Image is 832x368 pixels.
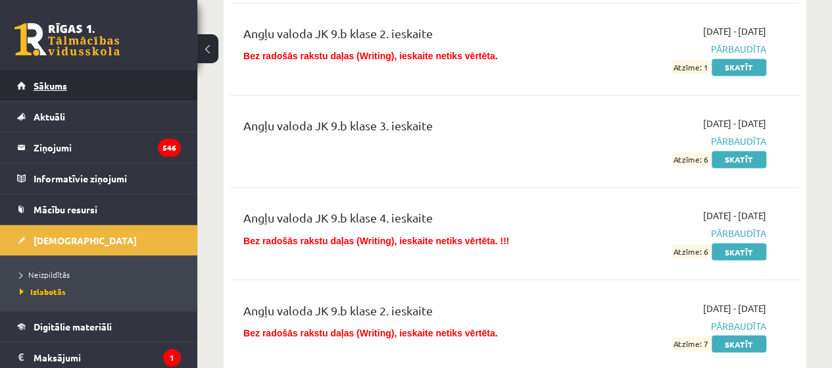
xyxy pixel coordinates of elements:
i: 546 [158,139,181,157]
legend: Ziņojumi [34,132,181,163]
a: Ziņojumi546 [17,132,181,163]
span: Digitālie materiāli [34,321,112,332]
span: Neizpildītās [20,269,70,280]
a: Skatīt [712,59,766,76]
a: Digitālie materiāli [17,311,181,342]
a: Izlabotās [20,286,184,298]
span: Atzīme: 6 [672,152,710,166]
span: Atzīme: 6 [672,244,710,258]
div: Angļu valoda JK 9.b klase 4. ieskaite [243,209,585,233]
span: Bez radošās rakstu daļas (Writing), ieskaite netiks vērtēta. !!! [243,235,509,246]
span: Izlabotās [20,286,66,297]
span: Atzīme: 1 [672,60,710,74]
a: Neizpildītās [20,269,184,280]
a: Skatīt [712,151,766,168]
a: Aktuāli [17,101,181,132]
span: [DATE] - [DATE] [703,209,766,223]
a: Rīgas 1. Tālmācības vidusskola [14,23,120,56]
div: Angļu valoda JK 9.b klase 2. ieskaite [243,301,585,325]
a: Mācību resursi [17,194,181,224]
span: Bez radošās rakstu daļas (Writing), ieskaite netiks vērtēta. [243,51,497,61]
span: [DEMOGRAPHIC_DATA] [34,234,137,246]
span: Sākums [34,80,67,92]
span: Pārbaudīta [605,134,766,148]
a: Sākums [17,70,181,101]
span: Bez radošās rakstu daļas (Writing), ieskaite netiks vērtēta. [243,327,497,338]
a: Informatīvie ziņojumi [17,163,181,194]
span: Pārbaudīta [605,42,766,56]
a: [DEMOGRAPHIC_DATA] [17,225,181,255]
span: [DATE] - [DATE] [703,117,766,130]
span: Aktuāli [34,111,65,122]
span: [DATE] - [DATE] [703,301,766,315]
a: Skatīt [712,243,766,260]
a: Skatīt [712,335,766,352]
span: Pārbaudīta [605,226,766,240]
span: Pārbaudīta [605,319,766,332]
span: Atzīme: 7 [672,336,710,350]
span: Mācību resursi [34,203,97,215]
i: 1 [163,349,181,367]
legend: Informatīvie ziņojumi [34,163,181,194]
div: Angļu valoda JK 9.b klase 3. ieskaite [243,117,585,141]
span: [DATE] - [DATE] [703,24,766,38]
div: Angļu valoda JK 9.b klase 2. ieskaite [243,24,585,49]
